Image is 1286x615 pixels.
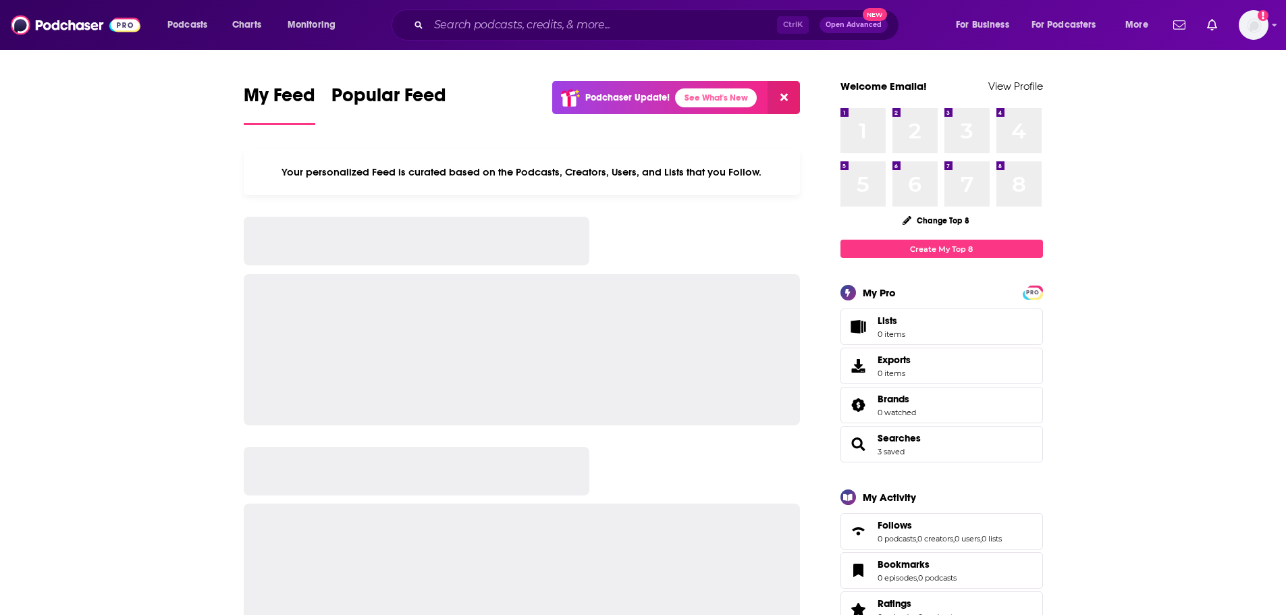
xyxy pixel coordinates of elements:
[1239,10,1268,40] button: Show profile menu
[840,80,927,92] a: Welcome Emalia!
[878,408,916,417] a: 0 watched
[232,16,261,34] span: Charts
[278,14,353,36] button: open menu
[820,17,888,33] button: Open AdvancedNew
[244,84,315,125] a: My Feed
[955,534,980,543] a: 0 users
[878,573,917,583] a: 0 episodes
[840,552,1043,589] span: Bookmarks
[1025,287,1041,297] a: PRO
[1116,14,1165,36] button: open menu
[826,22,882,28] span: Open Advanced
[244,84,315,115] span: My Feed
[878,597,957,610] a: Ratings
[953,534,955,543] span: ,
[331,84,446,115] span: Popular Feed
[878,432,921,444] a: Searches
[167,16,207,34] span: Podcasts
[404,9,912,41] div: Search podcasts, credits, & more...
[878,315,905,327] span: Lists
[1025,288,1041,298] span: PRO
[916,534,917,543] span: ,
[675,88,757,107] a: See What's New
[1239,10,1268,40] img: User Profile
[863,286,896,299] div: My Pro
[845,396,872,415] a: Brands
[845,561,872,580] a: Bookmarks
[878,393,909,405] span: Brands
[1239,10,1268,40] span: Logged in as eseto
[956,16,1009,34] span: For Business
[878,354,911,366] span: Exports
[1023,14,1116,36] button: open menu
[845,522,872,541] a: Follows
[982,534,1002,543] a: 0 lists
[1168,14,1191,36] a: Show notifications dropdown
[878,329,905,339] span: 0 items
[840,348,1043,384] a: Exports
[1032,16,1096,34] span: For Podcasters
[11,12,140,38] img: Podchaser - Follow, Share and Rate Podcasts
[918,573,957,583] a: 0 podcasts
[878,369,911,378] span: 0 items
[845,435,872,454] a: Searches
[429,14,777,36] input: Search podcasts, credits, & more...
[878,447,905,456] a: 3 saved
[777,16,809,34] span: Ctrl K
[878,519,912,531] span: Follows
[244,149,801,195] div: Your personalized Feed is curated based on the Podcasts, Creators, Users, and Lists that you Follow.
[878,519,1002,531] a: Follows
[840,309,1043,345] a: Lists
[585,92,670,103] p: Podchaser Update!
[288,16,336,34] span: Monitoring
[845,317,872,336] span: Lists
[980,534,982,543] span: ,
[878,393,916,405] a: Brands
[878,558,930,570] span: Bookmarks
[878,534,916,543] a: 0 podcasts
[1258,10,1268,21] svg: Add a profile image
[223,14,269,36] a: Charts
[840,387,1043,423] span: Brands
[988,80,1043,92] a: View Profile
[840,240,1043,258] a: Create My Top 8
[863,491,916,504] div: My Activity
[840,426,1043,462] span: Searches
[894,212,978,229] button: Change Top 8
[845,356,872,375] span: Exports
[158,14,225,36] button: open menu
[1125,16,1148,34] span: More
[878,315,897,327] span: Lists
[331,84,446,125] a: Popular Feed
[946,14,1026,36] button: open menu
[917,573,918,583] span: ,
[863,8,887,21] span: New
[878,558,957,570] a: Bookmarks
[878,597,911,610] span: Ratings
[917,534,953,543] a: 0 creators
[1202,14,1223,36] a: Show notifications dropdown
[840,513,1043,550] span: Follows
